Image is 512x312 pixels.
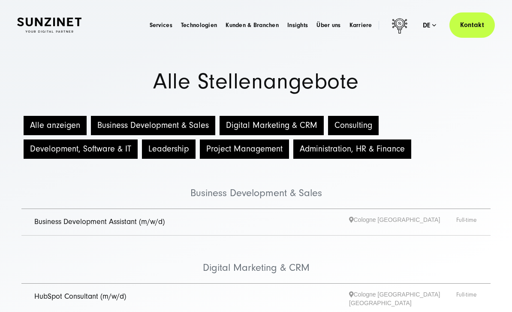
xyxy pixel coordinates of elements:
[456,290,478,307] span: Full-time
[17,71,495,92] h1: Alle Stellenangebote
[181,21,217,30] a: Technologien
[142,139,196,159] button: Leadership
[150,21,172,30] a: Services
[226,21,279,30] a: Kunden & Branchen
[293,139,411,159] button: Administration, HR & Finance
[21,161,491,209] li: Business Development & Sales
[423,21,437,30] div: de
[287,21,308,30] a: Insights
[349,290,456,307] span: Cologne [GEOGRAPHIC_DATA] [GEOGRAPHIC_DATA]
[24,116,87,135] button: Alle anzeigen
[328,116,379,135] button: Consulting
[349,215,456,229] span: Cologne [GEOGRAPHIC_DATA]
[91,116,215,135] button: Business Development & Sales
[316,21,340,30] a: Über uns
[24,139,138,159] button: Development, Software & IT
[456,215,478,229] span: Full-time
[21,236,491,284] li: Digital Marketing & CRM
[449,12,495,38] a: Kontakt
[200,139,289,159] button: Project Management
[349,21,372,30] a: Karriere
[17,18,81,33] img: SUNZINET Full Service Digital Agentur
[34,292,126,301] a: HubSpot Consultant (m/w/d)
[220,116,324,135] button: Digital Marketing & CRM
[34,217,165,226] a: Business Development Assistant (m/w/d)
